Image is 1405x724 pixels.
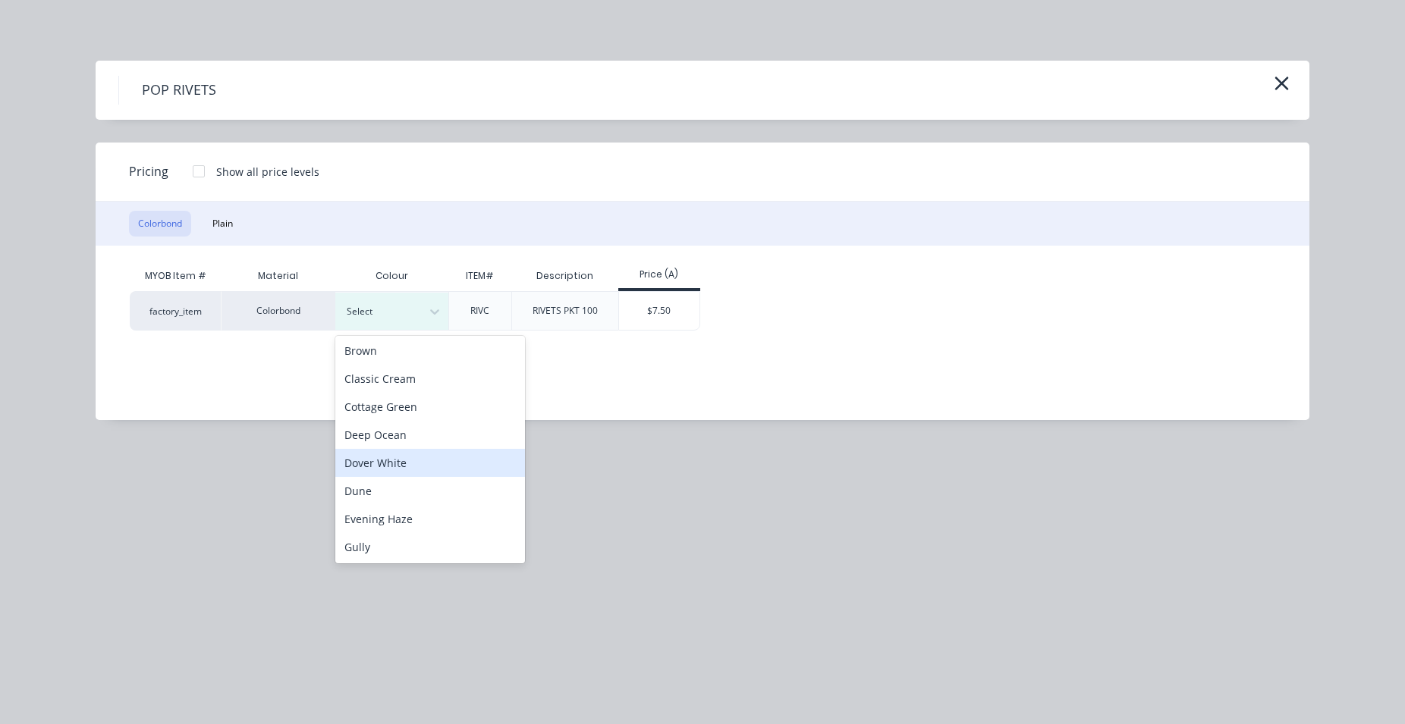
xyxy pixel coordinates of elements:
div: Brown [335,337,525,365]
div: Cottage Green [335,393,525,421]
div: ITEM# [454,257,506,295]
div: RIVC [470,304,489,318]
div: Ironstone [335,561,525,589]
button: Colorbond [129,211,191,237]
div: Dover White [335,449,525,477]
div: Colorbond [221,291,335,331]
div: Gully [335,533,525,561]
h4: POP RIVETS [118,76,239,105]
div: Colour [335,261,448,291]
div: Show all price levels [216,164,319,180]
div: Classic Cream [335,365,525,393]
div: RIVETS PKT 100 [533,304,598,318]
div: factory_item [130,291,221,331]
div: Description [524,257,605,295]
button: Plain [203,211,242,237]
span: Pricing [129,162,168,180]
div: MYOB Item # [130,261,221,291]
div: $7.50 [619,292,700,330]
div: Dune [335,477,525,505]
div: Evening Haze [335,505,525,533]
div: Material [221,261,335,291]
div: Price (A) [618,268,701,281]
div: Deep Ocean [335,421,525,449]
